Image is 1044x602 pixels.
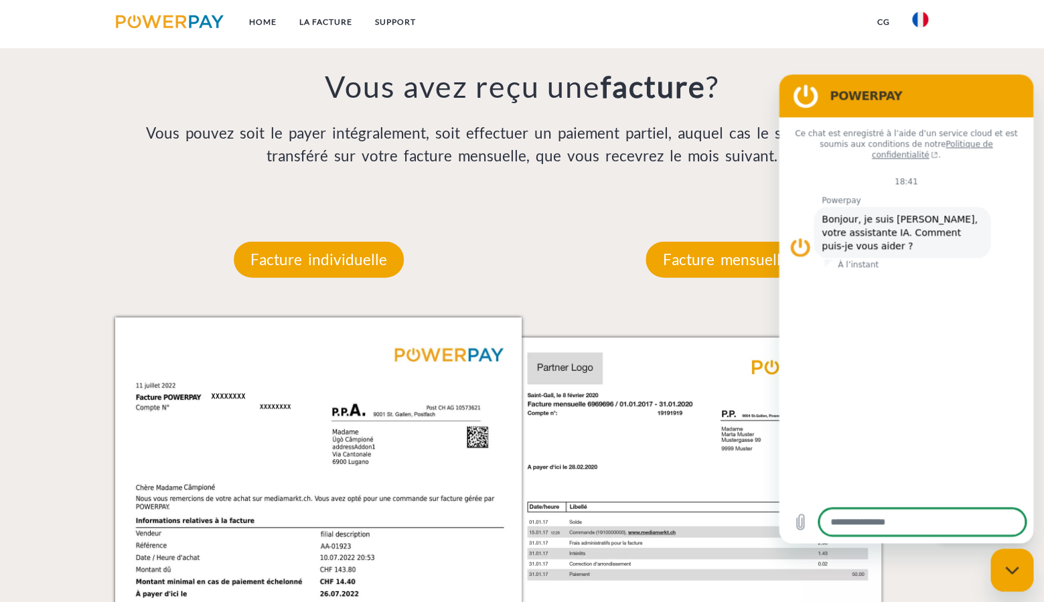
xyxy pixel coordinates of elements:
[288,10,364,34] a: LA FACTURE
[990,548,1033,591] iframe: Bouton de lancement de la fenêtre de messagerie, conversation en cours
[779,74,1033,543] iframe: Fenêtre de messagerie
[115,68,929,105] h3: Vous avez reçu une ?
[646,241,805,277] p: Facture mensuelle
[116,15,224,28] img: logo-powerpay.svg
[234,241,404,277] p: Facture individuelle
[115,122,929,167] p: Vous pouvez soit le payer intégralement, soit effectuer un paiement partiel, auquel cas le solde ...
[238,10,288,34] a: Home
[912,11,928,27] img: fr
[364,10,427,34] a: Support
[865,10,901,34] a: CG
[601,68,706,104] b: facture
